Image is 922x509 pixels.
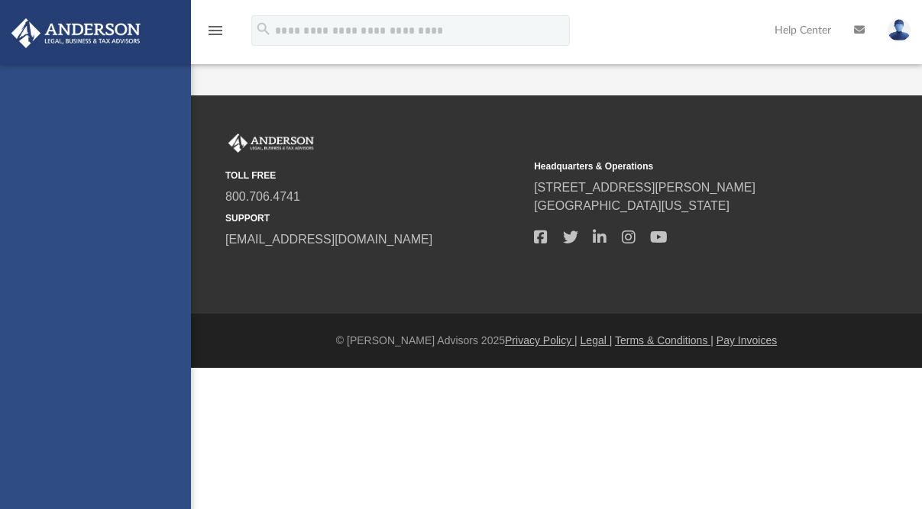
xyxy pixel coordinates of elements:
[225,190,300,203] a: 800.706.4741
[888,19,911,41] img: User Pic
[225,134,317,153] img: Anderson Advisors Platinum Portal
[255,21,272,37] i: search
[505,334,577,346] a: Privacy Policy |
[206,21,225,40] i: menu
[225,169,523,182] small: TOLL FREE
[581,334,613,346] a: Legal |
[225,211,523,225] small: SUPPORT
[191,333,922,349] div: © [PERSON_NAME] Advisors 2025
[615,334,713,346] a: Terms & Conditions |
[7,18,145,48] img: Anderson Advisors Platinum Portal
[225,233,432,246] a: [EMAIL_ADDRESS][DOMAIN_NAME]
[534,199,730,212] a: [GEOGRAPHIC_DATA][US_STATE]
[534,181,755,194] a: [STREET_ADDRESS][PERSON_NAME]
[534,159,832,173] small: Headquarters & Operations
[206,29,225,40] a: menu
[717,334,777,346] a: Pay Invoices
